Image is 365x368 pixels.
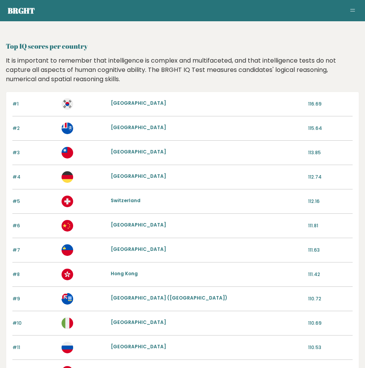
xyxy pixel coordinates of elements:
a: [GEOGRAPHIC_DATA] ([GEOGRAPHIC_DATA]) [111,295,227,301]
p: 111.63 [308,247,353,254]
p: 110.53 [308,344,353,351]
p: #9 [12,295,57,302]
p: #10 [12,320,57,327]
a: [GEOGRAPHIC_DATA] [111,319,166,325]
img: de.svg [62,171,73,183]
img: li.svg [62,244,73,256]
a: [GEOGRAPHIC_DATA] [111,124,166,131]
p: 111.81 [308,222,353,229]
p: 115.64 [308,125,353,132]
p: 112.74 [308,174,353,181]
p: #2 [12,125,57,132]
div: It is important to remember that intelligence is complex and multifaceted, and that intelligence ... [3,56,362,84]
img: it.svg [62,317,73,329]
p: 112.16 [308,198,353,205]
img: cn.svg [62,220,73,232]
a: [GEOGRAPHIC_DATA] [111,148,166,155]
a: Brght [8,5,35,16]
h2: Top IQ scores per country [6,41,359,51]
a: Hong Kong [111,270,138,277]
p: 110.69 [308,320,353,327]
p: 111.42 [308,271,353,278]
a: [GEOGRAPHIC_DATA] [111,221,166,228]
p: 113.85 [308,149,353,156]
p: #1 [12,101,57,107]
p: #8 [12,271,57,278]
p: 110.72 [308,295,353,302]
p: 116.69 [308,101,353,107]
img: tf.svg [62,123,73,134]
img: ch.svg [62,196,73,207]
img: kr.svg [62,98,73,110]
img: tw.svg [62,147,73,158]
p: #4 [12,174,57,181]
a: [GEOGRAPHIC_DATA] [111,173,166,179]
img: hk.svg [62,269,73,280]
a: Switzerland [111,197,141,204]
a: [GEOGRAPHIC_DATA] [111,246,166,252]
a: [GEOGRAPHIC_DATA] [111,343,166,350]
p: #7 [12,247,57,254]
button: Toggle navigation [348,6,357,15]
p: #11 [12,344,57,351]
a: [GEOGRAPHIC_DATA] [111,100,166,106]
p: #6 [12,222,57,229]
p: #5 [12,198,57,205]
p: #3 [12,149,57,156]
img: ru.svg [62,342,73,353]
img: fk.svg [62,293,73,305]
